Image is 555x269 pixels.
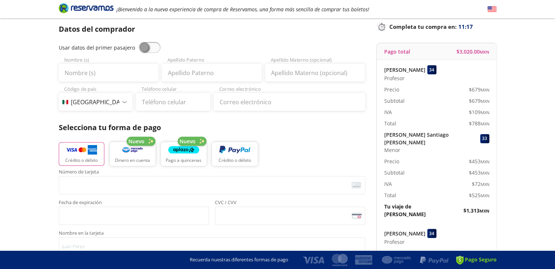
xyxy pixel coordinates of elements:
[62,100,68,104] img: MX
[190,256,288,264] p: Recuerda nuestras diferentes formas de pago
[384,203,437,218] p: Tu viaje de [PERSON_NAME]
[384,157,399,165] p: Precio
[427,229,436,238] div: 34
[59,122,365,133] p: Selecciona tu forma de pago
[469,249,489,257] span: $ 679
[384,180,392,188] p: IVA
[116,6,369,13] em: ¡Bienvenido a la nueva experiencia de compra de Reservamos, una forma más sencilla de comprar tus...
[384,48,410,55] p: Pago total
[59,64,158,82] input: Nombre (s)
[469,97,489,105] span: $ 679
[469,169,489,176] span: $ 453
[219,157,251,164] p: Crédito o débito
[384,191,396,199] p: Total
[59,3,113,13] i: Brand Logo
[62,209,206,223] iframe: Iframe de la fecha de caducidad de la tarjeta asegurada
[481,170,489,176] small: MXN
[427,65,436,74] div: 34
[59,44,135,51] span: Usar datos del primer pasajero
[384,120,396,127] p: Total
[376,22,497,32] p: Completa tu compra en :
[384,131,478,146] p: [PERSON_NAME] Santiago [PERSON_NAME]
[481,182,489,187] small: MXN
[487,5,497,14] button: English
[481,110,489,115] small: MXN
[110,142,155,166] button: Dinero en cuenta
[265,64,365,82] input: Apellido Materno (opcional)
[384,74,405,82] span: Profesor
[481,98,489,104] small: MXN
[479,208,489,214] small: MXN
[180,137,196,145] span: Nuevo
[469,86,489,93] span: $ 679
[384,249,399,257] p: Precio
[351,182,361,188] img: card
[214,93,365,111] input: Correo electrónico
[463,207,489,214] span: $ 1,313
[65,157,98,164] p: Crédito o débito
[384,146,400,154] span: Menor
[384,169,405,176] p: Subtotal
[481,193,489,198] small: MXN
[59,237,365,256] input: Nombre en la tarjeta
[469,157,489,165] span: $ 453
[384,230,425,237] p: [PERSON_NAME]
[162,64,262,82] input: Apellido Paterno
[384,238,405,246] span: Profesor
[128,137,144,145] span: Nuevo
[458,23,473,31] span: 11:17
[215,200,365,207] span: CVC / CVV
[212,142,258,166] button: Crédito o débito
[161,142,207,166] button: Pago a quincenas
[59,24,365,35] p: Datos del comprador
[480,134,489,143] div: 33
[166,157,201,164] p: Pago a quincenas
[469,191,489,199] span: $ 525
[384,97,405,105] p: Subtotal
[481,87,489,93] small: MXN
[59,200,209,207] span: Fecha de expiración
[384,66,425,74] p: [PERSON_NAME]
[469,108,489,116] span: $ 109
[115,157,150,164] p: Dinero en cuenta
[480,49,489,55] small: MXN
[218,209,362,223] iframe: Iframe del código de seguridad de la tarjeta asegurada
[62,178,362,192] iframe: Iframe del número de tarjeta asegurada
[384,86,399,93] p: Precio
[472,180,489,188] span: $ 72
[481,121,489,126] small: MXN
[136,93,210,111] input: Teléfono celular
[59,142,104,166] button: Crédito o débito
[384,108,392,116] p: IVA
[59,169,365,176] span: Número de tarjeta
[59,231,365,237] span: Nombre en la tarjeta
[481,159,489,164] small: MXN
[469,120,489,127] span: $ 788
[59,3,113,16] a: Brand Logo
[456,48,489,55] span: $ 3,020.00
